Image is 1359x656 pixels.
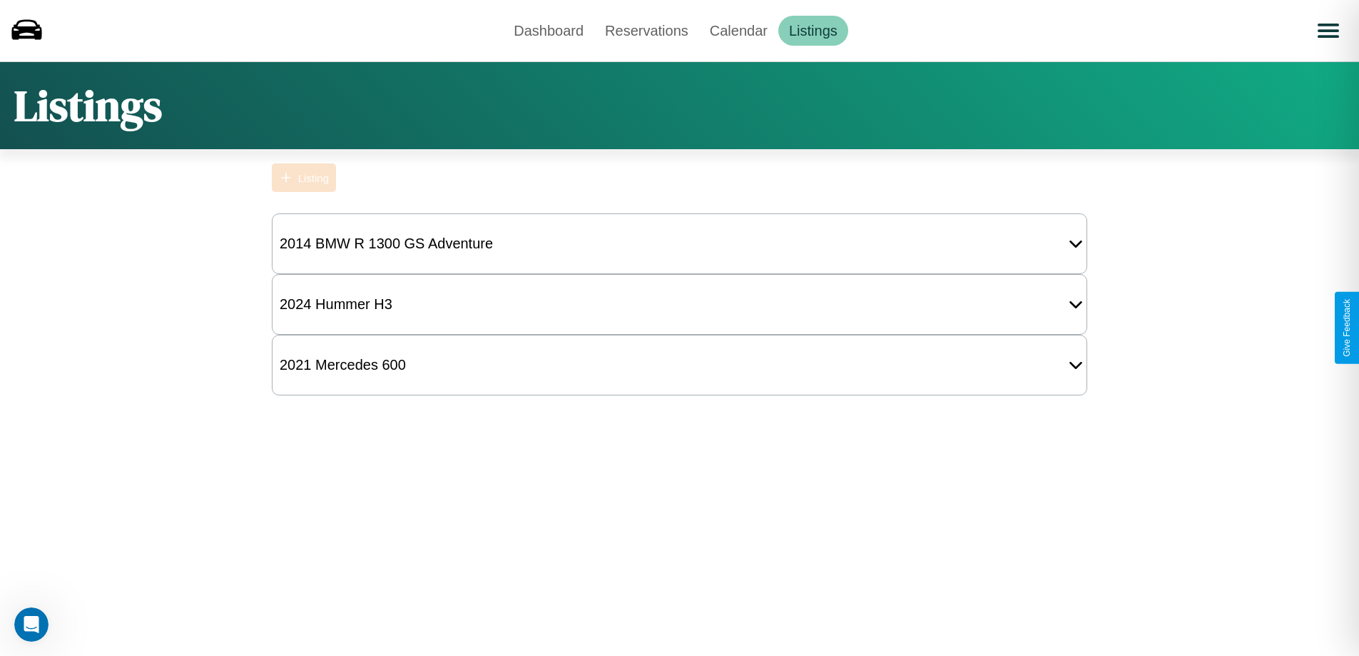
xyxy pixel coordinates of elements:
button: Open menu [1308,11,1348,51]
div: 2024 Hummer H3 [273,289,399,320]
div: 2021 Mercedes 600 [273,350,413,380]
div: Give Feedback [1342,299,1352,357]
button: Listing [272,163,336,192]
a: Listings [778,16,848,46]
a: Calendar [699,16,778,46]
div: Listing [298,172,329,184]
iframe: Intercom live chat [14,607,49,642]
div: 2014 BMW R 1300 GS Adventure [273,228,500,259]
a: Dashboard [503,16,594,46]
h1: Listings [14,76,162,135]
a: Reservations [594,16,699,46]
